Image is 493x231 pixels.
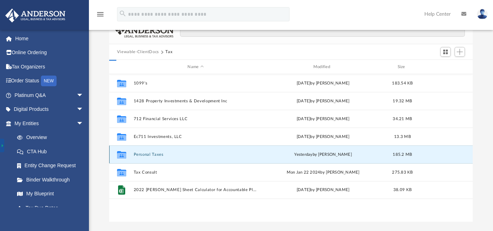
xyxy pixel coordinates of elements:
[261,152,385,158] div: by [PERSON_NAME]
[119,10,127,17] i: search
[261,116,385,122] div: [DATE] by [PERSON_NAME]
[261,169,385,176] div: Mon Jan 22 2024 by [PERSON_NAME]
[393,153,412,156] span: 185.2 MB
[392,81,413,85] span: 183.54 KB
[96,10,105,19] i: menu
[41,76,57,86] div: NEW
[133,117,258,121] button: 712 Financial Services LLC
[133,81,258,86] button: 1099's
[440,47,451,57] button: Switch to Grid View
[133,188,258,192] button: 2022 [PERSON_NAME] Sheet Calculator for Accountable Plan.v4.xlsx
[165,49,173,55] button: Tax
[294,153,312,156] span: yesterday
[420,64,470,70] div: id
[133,99,258,103] button: 1428 Property Investments & Development Inc
[393,99,412,103] span: 19.32 MB
[109,74,473,222] div: grid
[10,130,94,145] a: Overview
[261,134,385,140] div: [DATE] by [PERSON_NAME]
[76,116,91,131] span: arrow_drop_down
[394,135,411,139] span: 13.3 MB
[393,117,412,121] span: 34.21 MB
[133,152,258,157] button: Personal Taxes
[477,9,488,19] img: User Pic
[10,159,94,173] a: Entity Change Request
[392,170,413,174] span: 275.83 KB
[96,14,105,19] a: menu
[3,9,68,22] img: Anderson Advisors Platinum Portal
[133,64,258,70] div: Name
[5,60,94,74] a: Tax Organizers
[388,64,417,70] div: Size
[261,64,385,70] div: Modified
[133,134,258,139] button: Ec711 Investments, LLC
[76,88,91,103] span: arrow_drop_down
[117,49,159,55] button: Viewable-ClientDocs
[261,80,385,87] div: [DATE] by [PERSON_NAME]
[10,187,91,201] a: My Blueprint
[5,102,94,117] a: Digital Productsarrow_drop_down
[10,201,94,215] a: Tax Due Dates
[5,74,94,88] a: Order StatusNEW
[76,102,91,117] span: arrow_drop_down
[5,116,94,130] a: My Entitiesarrow_drop_down
[112,64,130,70] div: id
[5,31,94,46] a: Home
[261,187,385,193] div: [DATE] by [PERSON_NAME]
[5,88,94,102] a: Platinum Q&Aarrow_drop_down
[180,24,465,37] input: Search files and folders
[5,46,94,60] a: Online Ordering
[393,188,412,192] span: 38.09 KB
[455,47,465,57] button: Add
[10,144,94,159] a: CTA Hub
[261,98,385,104] div: [DATE] by [PERSON_NAME]
[133,170,258,175] button: Tax Consult
[10,173,94,187] a: Binder Walkthrough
